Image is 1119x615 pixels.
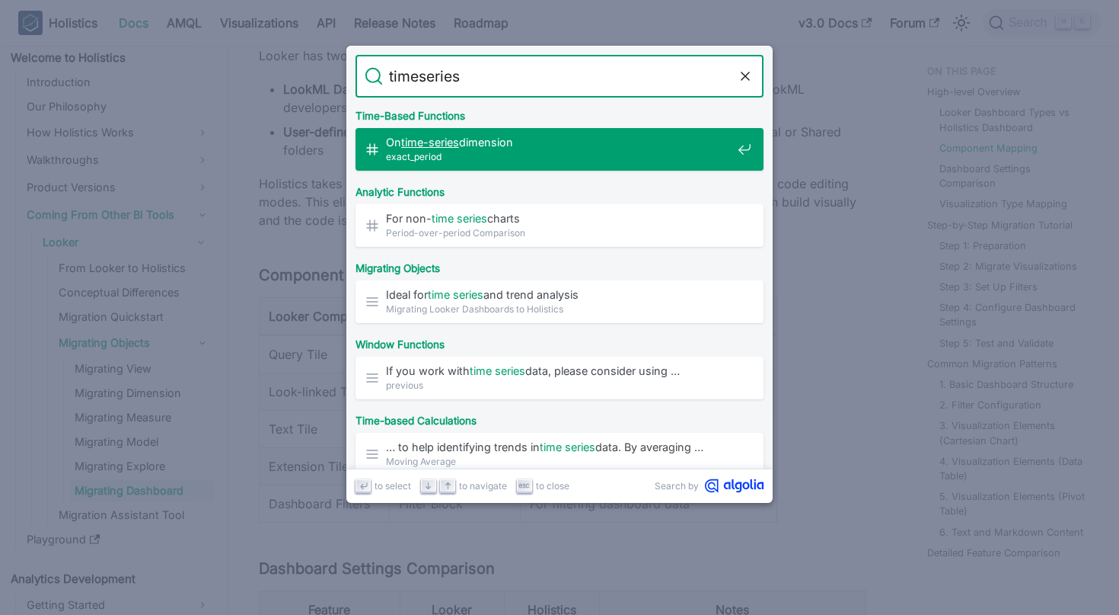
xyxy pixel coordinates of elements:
[355,357,764,399] a: If you work withtime seriesdata, please consider using …previous
[655,479,699,493] span: Search by
[352,174,767,204] div: Analytic Functions
[355,204,764,247] a: For non-time seriescharts​Period-over-period Comparison
[358,480,369,492] svg: Enter key
[386,287,732,302] span: Ideal for and trend analysis
[386,226,732,240] span: Period-over-period Comparison
[422,480,434,492] svg: Arrow down
[459,479,507,493] span: to navigate
[352,326,767,357] div: Window Functions
[518,480,530,492] svg: Escape key
[442,480,454,492] svg: Arrow up
[432,212,487,225] mark: time series
[705,479,764,493] svg: Algolia
[386,454,732,469] span: Moving Average
[352,98,767,128] div: Time-Based Functions
[386,211,732,226] span: For non- charts​
[355,433,764,476] a: … to help identifying trends intime seriesdata. By averaging …Moving Average
[383,55,736,98] input: Search docs
[470,364,525,377] mark: time series
[355,280,764,323] a: Ideal fortime seriesand trend analysisMigrating Looker Dashboards to Holistics
[386,149,732,164] span: exact_period
[386,135,732,149] span: On dimension​
[386,302,732,316] span: Migrating Looker Dashboards to Holistics
[401,136,459,149] mark: time-series
[536,479,569,493] span: to close
[736,67,754,85] button: Clear the query
[375,479,411,493] span: to select
[386,440,732,454] span: … to help identifying trends in data. By averaging …
[352,402,767,433] div: Time-based Calculations
[655,479,764,493] a: Search byAlgolia
[355,128,764,171] a: Ontime-seriesdimension​exact_period
[386,378,732,392] span: previous
[352,250,767,280] div: Migrating Objects
[540,440,595,453] mark: time series
[428,288,483,301] mark: time series
[386,364,732,378] span: If you work with data, please consider using …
